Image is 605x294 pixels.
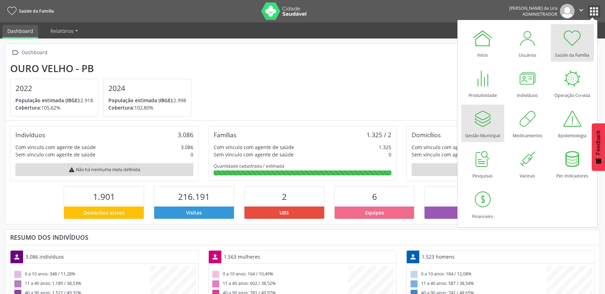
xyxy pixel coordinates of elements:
span: Visitas [186,209,202,216]
div: 11 a 40 anos: 1.189 / 38,53% [13,279,150,289]
span: 6 [372,191,377,202]
i: person [409,253,417,261]
div: [PERSON_NAME] de Lira [509,5,557,11]
div: 0 a 10 anos: 348 / 11,28% [13,270,150,279]
button:  [575,4,588,19]
button: apps [588,5,600,17]
div: Famílias [214,131,236,139]
span: População estimada (IBGE): [15,97,80,104]
div: 3.086 [181,143,193,151]
a: Medicamentos [506,105,549,142]
div: Com vínculo com agente de saúde [214,143,294,151]
img: img [560,4,575,19]
a: Gestão Municipal [461,105,504,142]
i:  [10,48,20,58]
a: Pesquisas [461,145,504,182]
a: Produtividade [461,64,504,102]
div: Com vínculo com agente de saúde [412,143,492,151]
div: Não há nenhuma meta definida [412,163,590,176]
div: 3.086 indivíduos [23,251,66,263]
div: Ouro Velho - PB [10,63,196,74]
div: 11 a 40 anos: 587 / 38,54% [409,279,547,289]
div: Sem vínculo com agente de saúde [412,151,492,158]
div: Com vínculo com agente de saúde [15,143,96,151]
h4: 2024 [108,84,186,93]
span: UBS [279,209,289,216]
i: person [13,253,21,261]
p: 105,62% [15,104,93,111]
a: Epidemiologia [551,105,594,142]
span: 216.191 [178,191,210,202]
div: Indivíduos [15,131,45,139]
button: Feedback - Mostrar pesquisa [592,123,605,171]
span: Saúde da Família [19,8,54,14]
i:  [577,6,585,14]
div: 0 a 10 anos: 164 / 10,49% [211,270,349,279]
p: 2.918 [15,97,93,104]
a: Financeiro [461,185,504,223]
span: Cobertura: [15,104,41,111]
div: 3.086 [178,131,193,139]
h4: 2022 [15,84,93,93]
a: Operação Co-vida [551,64,594,102]
a: Vacinas [506,145,549,182]
a: Indivíduos [506,64,549,102]
div: Quantidade cadastrada / estimada [214,163,392,169]
div: 1.563 mulheres [221,251,263,263]
div: Domicílios [412,131,441,139]
span: Cobertura: [108,104,134,111]
div: 0 a 10 anos: 184 / 12,08% [409,270,547,279]
div: Dashboard [20,48,49,58]
div: 1.325 [379,143,391,151]
span: 1.901 [93,191,115,202]
a: Dashboard [2,25,38,38]
span: População estimada (IBGE): [108,97,173,104]
span: Feedback [595,130,602,155]
a: Saúde da Família [5,5,54,17]
a: Pec Indicadores [551,145,594,182]
span: Domicílios ativos [84,209,124,216]
p: 2.998 [108,97,186,104]
i: person [211,253,219,261]
p: 102,80% [108,104,186,111]
div: Não há nenhuma meta definida [15,163,193,176]
a: Usuários [506,24,549,62]
div: Resumo dos indivíduos [10,233,595,241]
span: Administrador [522,11,557,17]
span: Relatórios [50,28,74,34]
span: Equipes [365,209,384,216]
div: Sem vínculo com agente de saúde [214,151,294,158]
div: 0 [389,151,391,158]
span: 2 [282,191,287,202]
div: Sem vínculo com agente de saúde [15,151,95,158]
div: 1.523 homens [419,251,457,263]
i: warning [69,167,75,173]
div: 11 a 40 anos: 602 / 38,52% [211,279,349,289]
div: 1.325 / 2 [366,131,391,139]
a: Início [461,24,504,62]
a: Saúde da Família [551,24,594,62]
a: Relatórios [45,25,83,37]
a:  Dashboard [10,48,49,58]
div: 0 [191,151,193,158]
